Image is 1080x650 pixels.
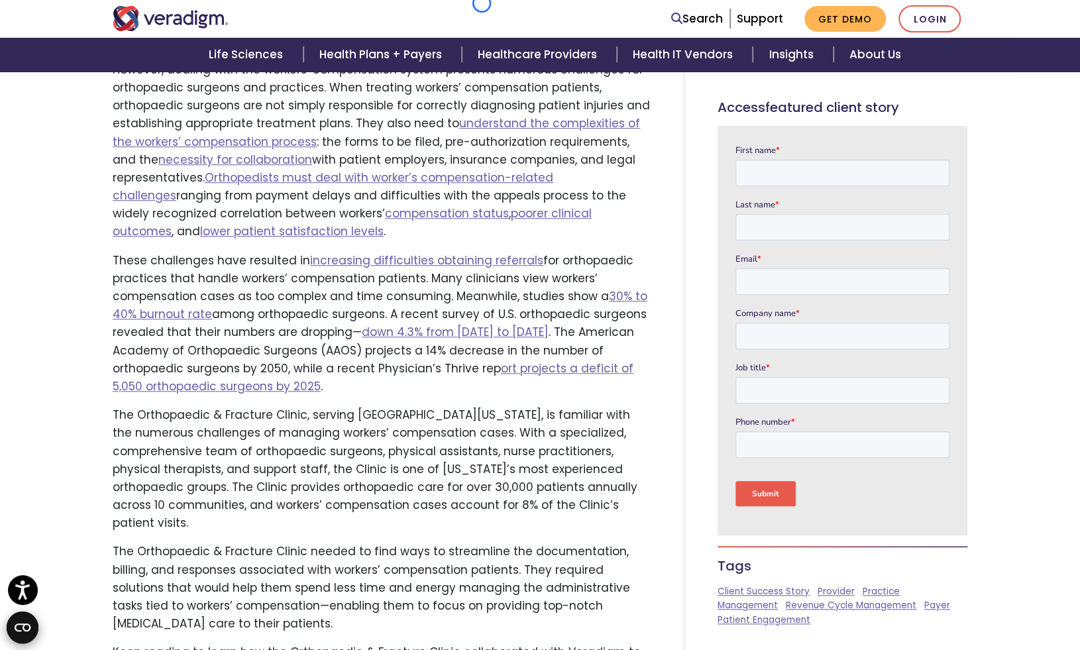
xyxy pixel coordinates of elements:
a: Health IT Vendors [617,38,753,72]
a: compensation status [385,205,509,221]
a: ort projects a deficit of 5,050 orthopaedic surgeons by 2025 [113,360,633,394]
a: Healthcare Providers [462,38,617,72]
a: Support [737,11,783,27]
a: Get Demo [804,6,886,32]
iframe: Drift Chat Widget [826,555,1064,634]
p: These challenges have resulted in for orthopaedic practices that handle workers’ compensation pat... [113,252,651,396]
img: Veradigm logo [113,6,229,31]
p: The Orthopaedic & Fracture Clinic needed to find ways to streamline the documentation, billing, a... [113,543,651,633]
h5: Access [718,99,967,115]
a: Revenue Cycle Management [786,599,916,612]
a: Life Sciences [193,38,303,72]
a: understand the complexities of the workers’ compensation process [113,115,640,149]
a: Health Plans + Payers [303,38,462,72]
h5: Tags [718,558,967,574]
a: Provider [818,585,855,598]
a: Login [898,5,961,32]
a: Patient Engagement [718,614,810,626]
p: However, dealing with the workers’ compensation system presents numerous challenges for orthopaed... [113,61,651,241]
a: lower patient satisfaction levels [200,223,384,239]
a: down 4.3% from [DATE] to [DATE] [362,324,549,340]
a: Search [671,10,723,28]
a: Insights [753,38,833,72]
a: Client Success Story [718,585,810,598]
a: About Us [834,38,917,72]
span: Featured Client Story [765,98,899,117]
a: necessity for collaboration [158,152,312,168]
a: increasing difficulties obtaining referrals [310,252,543,268]
p: The Orthopaedic & Fracture Clinic, serving [GEOGRAPHIC_DATA][US_STATE], is familiar with the nume... [113,406,651,532]
button: Open CMP widget [7,612,38,643]
a: Orthopedists must deal with worker’s compensation-related challenges [113,170,553,203]
iframe: Form 0 [735,144,949,517]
